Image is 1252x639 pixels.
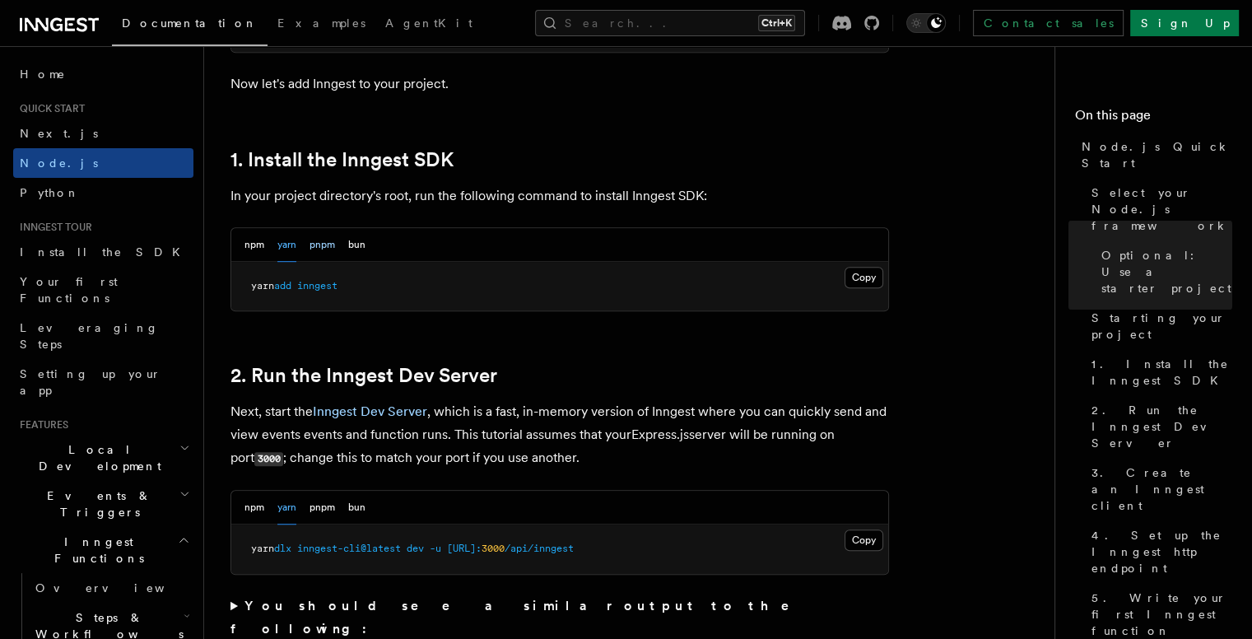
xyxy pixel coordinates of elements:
[1085,178,1232,240] a: Select your Node.js framework
[20,66,66,82] span: Home
[1095,240,1232,303] a: Optional: Use a starter project
[230,598,812,637] strong: You should see a similar output to the following:
[1085,520,1232,583] a: 4. Set up the Inngest http endpoint
[277,491,296,525] button: yarn
[277,16,365,30] span: Examples
[251,280,274,292] span: yarn
[1091,464,1232,514] span: 3. Create an Inngest client
[1091,310,1232,343] span: Starting your project
[13,119,193,148] a: Next.js
[29,573,193,603] a: Overview
[313,403,427,419] a: Inngest Dev Server
[297,543,401,554] span: inngest-cli@latest
[310,228,335,262] button: pnpm
[230,148,454,171] a: 1. Install the Inngest SDK
[1085,349,1232,395] a: 1. Install the Inngest SDK
[1075,132,1232,178] a: Node.js Quick Start
[1085,303,1232,349] a: Starting your project
[1085,458,1232,520] a: 3. Create an Inngest client
[348,491,365,525] button: bun
[20,127,98,140] span: Next.js
[13,178,193,208] a: Python
[1075,105,1232,132] h4: On this page
[1091,590,1232,639] span: 5. Write your first Inngest function
[13,267,193,313] a: Your first Functions
[407,543,424,554] span: dev
[1085,395,1232,458] a: 2. Run the Inngest Dev Server
[13,313,193,359] a: Leveraging Steps
[447,543,482,554] span: [URL]:
[20,156,98,170] span: Node.js
[375,5,482,44] a: AgentKit
[13,59,193,89] a: Home
[230,364,497,387] a: 2. Run the Inngest Dev Server
[845,267,883,288] button: Copy
[906,13,946,33] button: Toggle dark mode
[535,10,805,36] button: Search...Ctrl+K
[13,221,92,234] span: Inngest tour
[20,321,159,351] span: Leveraging Steps
[13,237,193,267] a: Install the SDK
[310,491,335,525] button: pnpm
[230,400,889,470] p: Next, start the , which is a fast, in-memory version of Inngest where you can quickly send and vi...
[1091,402,1232,451] span: 2. Run the Inngest Dev Server
[430,543,441,554] span: -u
[758,15,795,31] kbd: Ctrl+K
[20,275,118,305] span: Your first Functions
[385,16,472,30] span: AgentKit
[13,418,68,431] span: Features
[254,452,283,466] code: 3000
[973,10,1124,36] a: Contact sales
[1130,10,1239,36] a: Sign Up
[268,5,375,44] a: Examples
[13,527,193,573] button: Inngest Functions
[13,435,193,481] button: Local Development
[13,481,193,527] button: Events & Triggers
[230,184,889,208] p: In your project directory's root, run the following command to install Inngest SDK:
[251,543,274,554] span: yarn
[230,72,889,96] p: Now let's add Inngest to your project.
[13,441,179,474] span: Local Development
[505,543,574,554] span: /api/inngest
[13,534,178,567] span: Inngest Functions
[348,228,365,262] button: bun
[20,186,80,199] span: Python
[1091,527,1232,576] span: 4. Set up the Inngest http endpoint
[13,102,85,115] span: Quick start
[482,543,505,554] span: 3000
[1082,138,1232,171] span: Node.js Quick Start
[244,491,264,525] button: npm
[845,529,883,551] button: Copy
[1101,247,1232,296] span: Optional: Use a starter project
[13,487,179,520] span: Events & Triggers
[1091,184,1232,234] span: Select your Node.js framework
[297,280,337,292] span: inngest
[244,228,264,262] button: npm
[35,581,205,595] span: Overview
[274,543,291,554] span: dlx
[13,148,193,178] a: Node.js
[20,367,161,397] span: Setting up your app
[112,5,268,46] a: Documentation
[20,245,190,259] span: Install the SDK
[122,16,258,30] span: Documentation
[274,280,291,292] span: add
[1091,356,1232,389] span: 1. Install the Inngest SDK
[277,228,296,262] button: yarn
[13,359,193,405] a: Setting up your app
